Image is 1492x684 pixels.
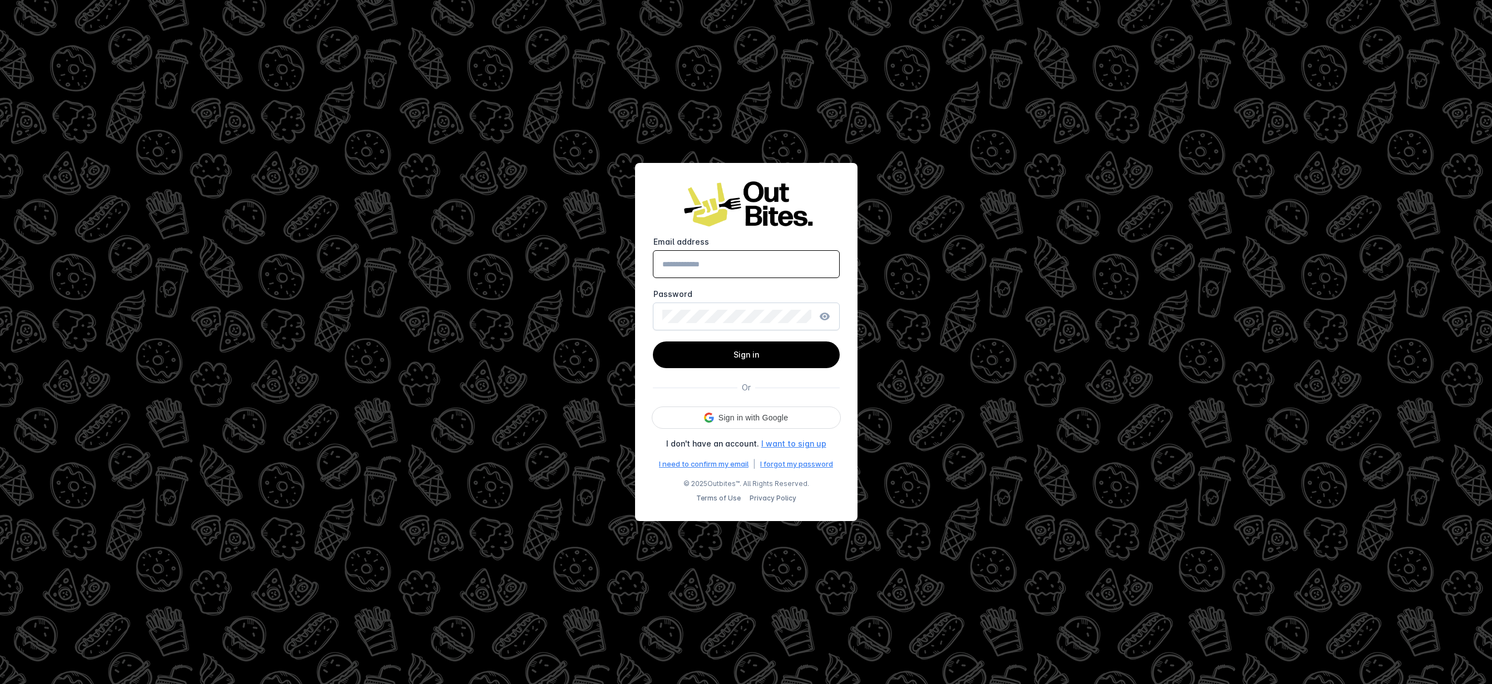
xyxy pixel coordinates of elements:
[761,438,826,449] a: I want to sign up
[683,479,809,489] span: © 2025 . All Rights Reserved.
[653,237,709,246] mat-label: Email address
[659,459,749,470] a: I need to confirm my email
[652,407,841,429] div: Sign in with Google
[680,181,813,228] img: Logo image
[653,341,840,368] button: Sign in
[707,479,740,488] a: Outbites™
[742,381,751,393] div: Or
[696,494,741,502] a: Terms of Use
[653,289,692,299] mat-label: Password
[760,459,833,470] a: I forgot my password
[666,438,759,449] div: I don't have an account.
[750,494,796,502] a: Privacy Policy
[733,350,759,359] span: Sign in
[753,458,756,470] div: |
[718,412,788,424] span: Sign in with Google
